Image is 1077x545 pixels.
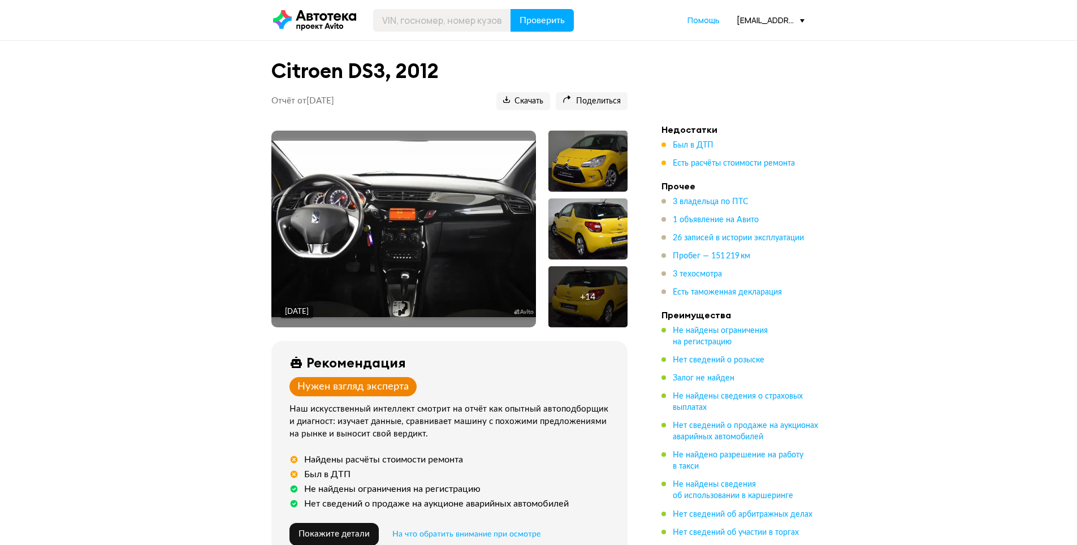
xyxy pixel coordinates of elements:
div: Найдены расчёты стоимости ремонта [304,454,463,465]
span: Нет сведений о розыске [673,356,764,364]
span: Нет сведений о продаже на аукционах аварийных автомобилей [673,422,818,441]
span: Пробег — 151 219 км [673,252,750,260]
span: Есть таможенная декларация [673,288,782,296]
button: Поделиться [556,92,628,110]
span: На что обратить внимание при осмотре [392,530,540,538]
div: Был в ДТП [304,469,351,480]
h4: Преимущества [661,309,820,321]
span: Помощь [687,15,720,25]
p: Отчёт от [DATE] [271,96,334,107]
div: + 14 [580,291,595,302]
span: 3 техосмотра [673,270,722,278]
span: Был в ДТП [673,141,713,149]
span: Поделиться [563,96,621,107]
span: Залог не найден [673,374,734,382]
div: [EMAIL_ADDRESS][DOMAIN_NAME] [737,15,804,25]
h4: Прочее [661,180,820,192]
div: Рекомендация [306,354,406,370]
a: Помощь [687,15,720,26]
span: Не найдены ограничения на регистрацию [673,327,768,346]
span: Нет сведений об участии в торгах [673,529,799,537]
span: Не найдено разрешение на работу в такси [673,451,803,470]
span: Нет сведений об арбитражных делах [673,511,812,518]
span: 3 владельца по ПТС [673,198,749,206]
span: Скачать [503,96,543,107]
div: Не найдены ограничения на регистрацию [304,483,481,495]
span: Проверить [520,16,565,25]
span: Не найдены сведения об использовании в каршеринге [673,481,793,500]
span: Не найдены сведения о страховых выплатах [673,392,803,412]
div: Наш искусственный интеллект смотрит на отчёт как опытный автоподборщик и диагност: изучает данные... [289,403,614,440]
span: 1 объявление на Авито [673,216,759,224]
img: Main car [271,141,536,317]
button: Скачать [496,92,550,110]
button: Проверить [511,9,574,32]
div: [DATE] [285,307,309,317]
span: 26 записей в истории эксплуатации [673,234,804,242]
input: VIN, госномер, номер кузова [373,9,511,32]
h4: Недостатки [661,124,820,135]
span: Покажите детали [299,530,370,538]
span: Есть расчёты стоимости ремонта [673,159,795,167]
div: Нет сведений о продаже на аукционе аварийных автомобилей [304,498,569,509]
div: Нужен взгляд эксперта [297,380,409,393]
h1: Citroen DS3, 2012 [271,59,628,83]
